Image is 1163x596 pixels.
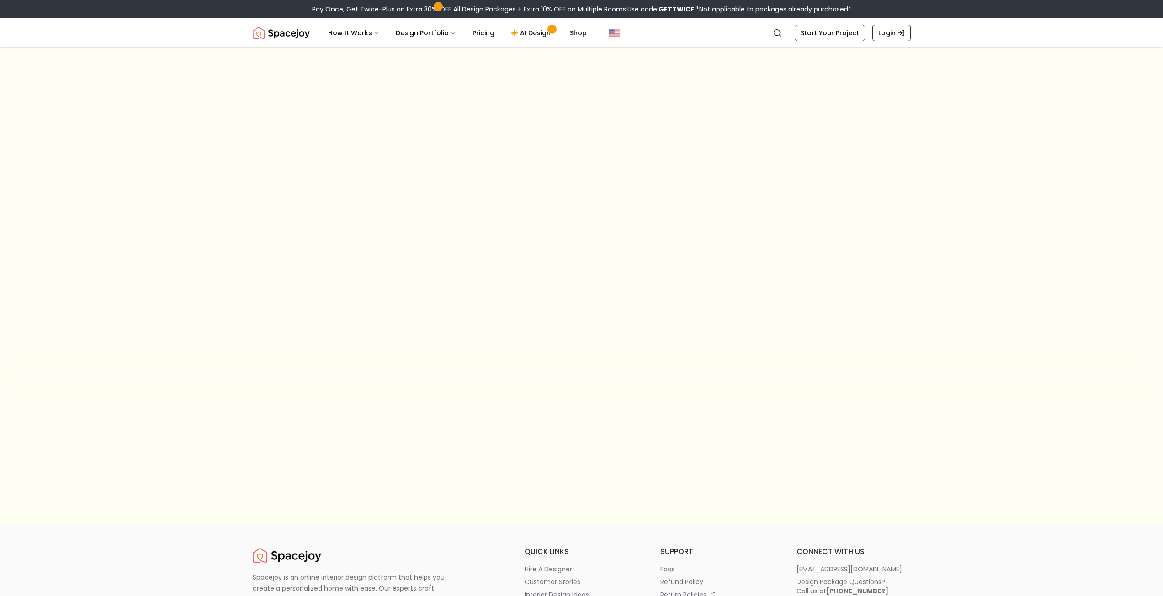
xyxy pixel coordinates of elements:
a: Spacejoy [253,24,310,42]
a: hire a designer [525,564,639,574]
a: Start Your Project [795,25,865,41]
p: customer stories [525,577,580,586]
span: *Not applicable to packages already purchased* [694,5,851,14]
a: Spacejoy [253,546,321,564]
a: Shop [563,24,594,42]
a: customer stories [525,577,639,586]
img: United States [609,27,620,38]
img: Spacejoy Logo [253,24,310,42]
a: Login [872,25,911,41]
a: AI Design [504,24,561,42]
a: [EMAIL_ADDRESS][DOMAIN_NAME] [797,564,911,574]
b: GETTWICE [659,5,694,14]
nav: Global [253,18,911,47]
p: [EMAIL_ADDRESS][DOMAIN_NAME] [797,564,902,574]
b: [PHONE_NUMBER] [826,586,888,596]
a: Design Package Questions?Call us at[PHONE_NUMBER] [797,577,911,596]
button: How It Works [321,24,387,42]
nav: Main [321,24,594,42]
div: Design Package Questions? Call us at [797,577,888,596]
h6: support [660,546,775,557]
h6: quick links [525,546,639,557]
a: refund policy [660,577,775,586]
p: faqs [660,564,675,574]
button: Design Portfolio [388,24,463,42]
span: Use code: [627,5,694,14]
p: refund policy [660,577,703,586]
p: hire a designer [525,564,572,574]
div: Pay Once, Get Twice-Plus an Extra 30% OFF All Design Packages + Extra 10% OFF on Multiple Rooms. [312,5,851,14]
h6: connect with us [797,546,911,557]
a: faqs [660,564,775,574]
img: Spacejoy Logo [253,546,321,564]
a: Pricing [465,24,502,42]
